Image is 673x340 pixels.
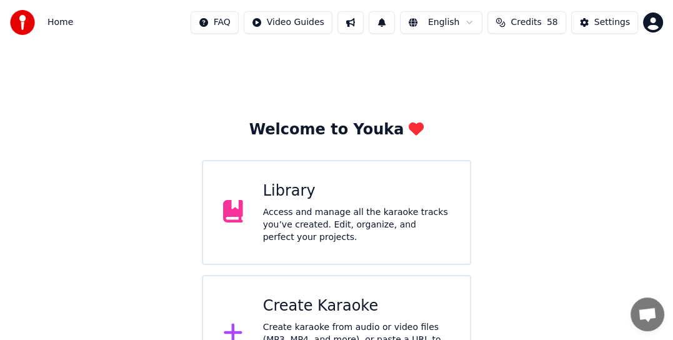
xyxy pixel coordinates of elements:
[594,16,630,29] div: Settings
[487,11,566,34] button: Credits58
[244,11,332,34] button: Video Guides
[47,16,73,29] nav: breadcrumb
[10,10,35,35] img: youka
[631,297,664,331] div: Open chat
[47,16,73,29] span: Home
[263,181,450,201] div: Library
[263,206,450,244] div: Access and manage all the karaoke tracks you’ve created. Edit, organize, and perfect your projects.
[249,120,424,140] div: Welcome to Youka
[191,11,239,34] button: FAQ
[511,16,541,29] span: Credits
[547,16,558,29] span: 58
[263,296,450,316] div: Create Karaoke
[571,11,638,34] button: Settings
